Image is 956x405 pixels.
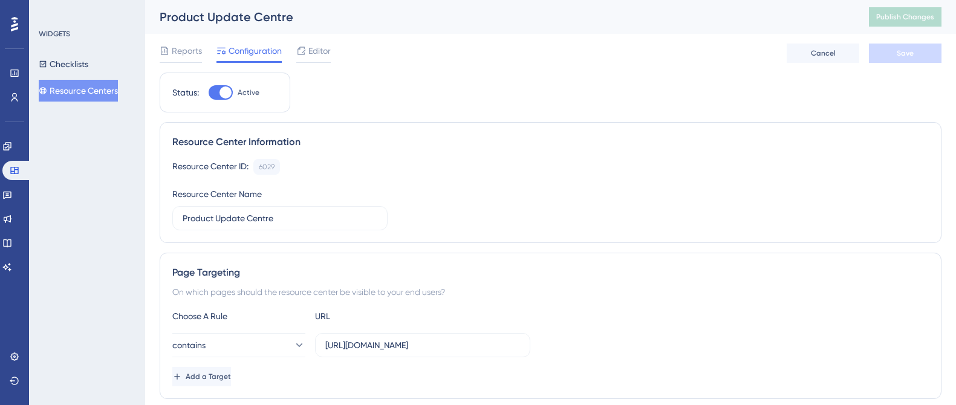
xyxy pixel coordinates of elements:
div: Resource Center Name [172,187,262,201]
div: URL [315,309,448,323]
span: Active [238,88,259,97]
div: Product Update Centre [160,8,839,25]
button: contains [172,333,305,357]
button: Add a Target [172,367,231,386]
div: Choose A Rule [172,309,305,323]
button: Save [869,44,941,63]
button: Resource Centers [39,80,118,102]
input: Type your Resource Center name [183,212,377,225]
div: On which pages should the resource center be visible to your end users? [172,285,929,299]
span: Editor [308,44,331,58]
span: Reports [172,44,202,58]
div: Resource Center Information [172,135,929,149]
button: Checklists [39,53,88,75]
button: Publish Changes [869,7,941,27]
span: contains [172,338,206,352]
span: Publish Changes [876,12,934,22]
iframe: UserGuiding AI Assistant Launcher [905,357,941,394]
span: Configuration [229,44,282,58]
input: yourwebsite.com/path [325,339,520,352]
span: Add a Target [186,372,231,381]
span: Save [897,48,914,58]
div: Resource Center ID: [172,159,249,175]
div: WIDGETS [39,29,70,39]
span: Cancel [811,48,836,58]
button: Cancel [787,44,859,63]
div: Page Targeting [172,265,929,280]
div: 6029 [259,162,275,172]
div: Status: [172,85,199,100]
